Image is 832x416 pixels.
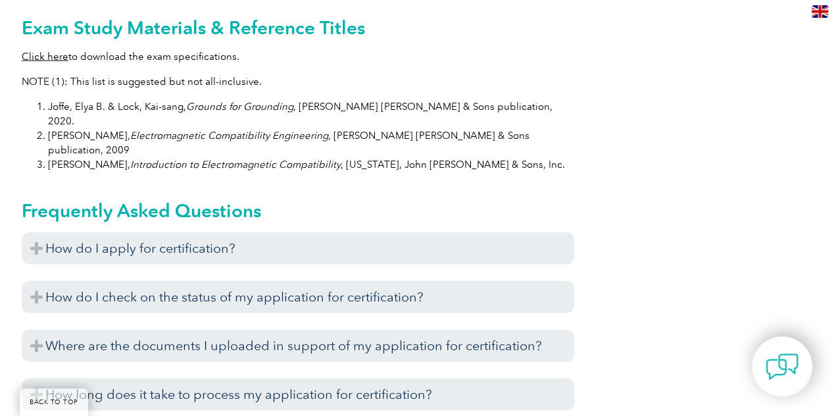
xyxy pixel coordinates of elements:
h3: How do I check on the status of my application for certification? [22,281,574,313]
h2: Frequently Asked Questions [22,200,574,221]
a: BACK TO TOP [20,388,88,416]
em: Introduction to Electromagnetic Compatibility [130,159,341,170]
li: [PERSON_NAME], , [PERSON_NAME] [PERSON_NAME] & Sons publication, 2009 [48,128,574,157]
p: NOTE (1): This list is suggested but not all-inclusive. [22,74,574,89]
h3: Where are the documents I uploaded in support of my application for certification? [22,330,574,362]
p: to download the exam specifications. [22,49,574,64]
img: en [812,5,828,18]
h2: Exam Study Materials & Reference Titles [22,17,574,38]
li: [PERSON_NAME], , [US_STATE], John [PERSON_NAME] & Sons, Inc. [48,157,574,172]
a: Click here [22,51,68,63]
img: contact-chat.png [766,350,798,383]
li: Joffe, Elya B. & Lock, Kai-sang, , [PERSON_NAME] [PERSON_NAME] & Sons publication, 2020. [48,99,574,128]
em: Grounds for Grounding [186,101,293,113]
h3: How long does it take to process my application for certification? [22,378,574,411]
em: Electromagnetic Compatibility Engineering [130,130,328,142]
h3: How do I apply for certification? [22,232,574,265]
